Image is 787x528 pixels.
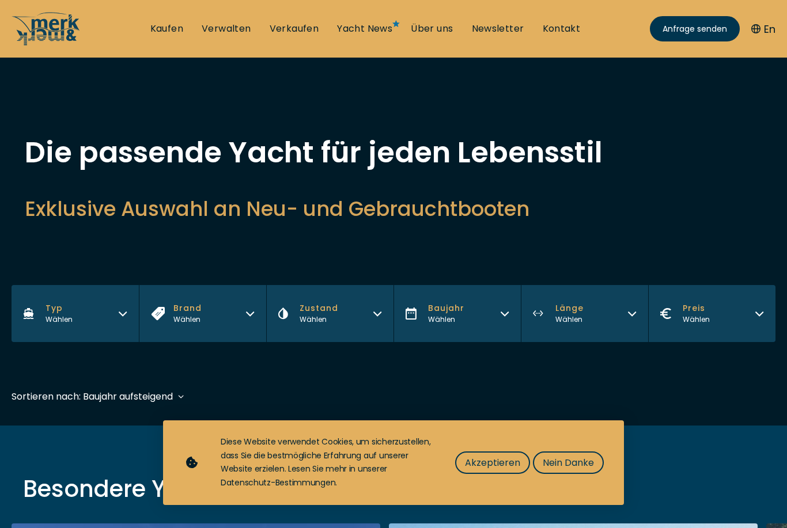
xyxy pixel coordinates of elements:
button: LängeWählen [521,285,648,342]
button: Nein Danke [533,451,604,474]
div: Wählen [46,314,73,325]
div: Wählen [683,314,710,325]
span: Typ [46,302,73,314]
a: Über uns [411,22,453,35]
div: Wählen [173,314,202,325]
a: Anfrage senden [650,16,740,41]
span: Akzeptieren [465,455,520,470]
a: Kaufen [150,22,183,35]
div: Wählen [300,314,338,325]
button: En [751,21,775,37]
a: Yacht News [337,22,392,35]
button: PreisWählen [648,285,775,342]
button: ZustandWählen [266,285,393,342]
a: Verkaufen [270,22,319,35]
span: Anfrage senden [663,23,727,35]
a: Newsletter [472,22,524,35]
button: TypWählen [12,285,139,342]
h1: Die passende Yacht für jeden Lebensstil [25,138,762,167]
span: Nein Danke [543,455,594,470]
a: Kontakt [543,22,581,35]
a: Datenschutz-Bestimmungen [221,477,335,488]
span: Zustand [300,302,338,314]
span: Brand [173,302,202,314]
span: Baujahr [428,302,464,314]
span: Länge [555,302,584,314]
div: Wählen [428,314,464,325]
div: Sortieren nach: Baujahr aufsteigend [12,389,173,404]
button: Akzeptieren [455,451,530,474]
div: Wählen [555,314,584,325]
a: Verwalten [202,22,251,35]
h2: Exklusive Auswahl an Neu- und Gebrauchtbooten [25,195,762,223]
button: BrandWählen [139,285,266,342]
span: Preis [683,302,710,314]
div: Diese Website verwendet Cookies, um sicherzustellen, dass Sie die bestmögliche Erfahrung auf unse... [221,435,432,490]
button: BaujahrWählen [393,285,521,342]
